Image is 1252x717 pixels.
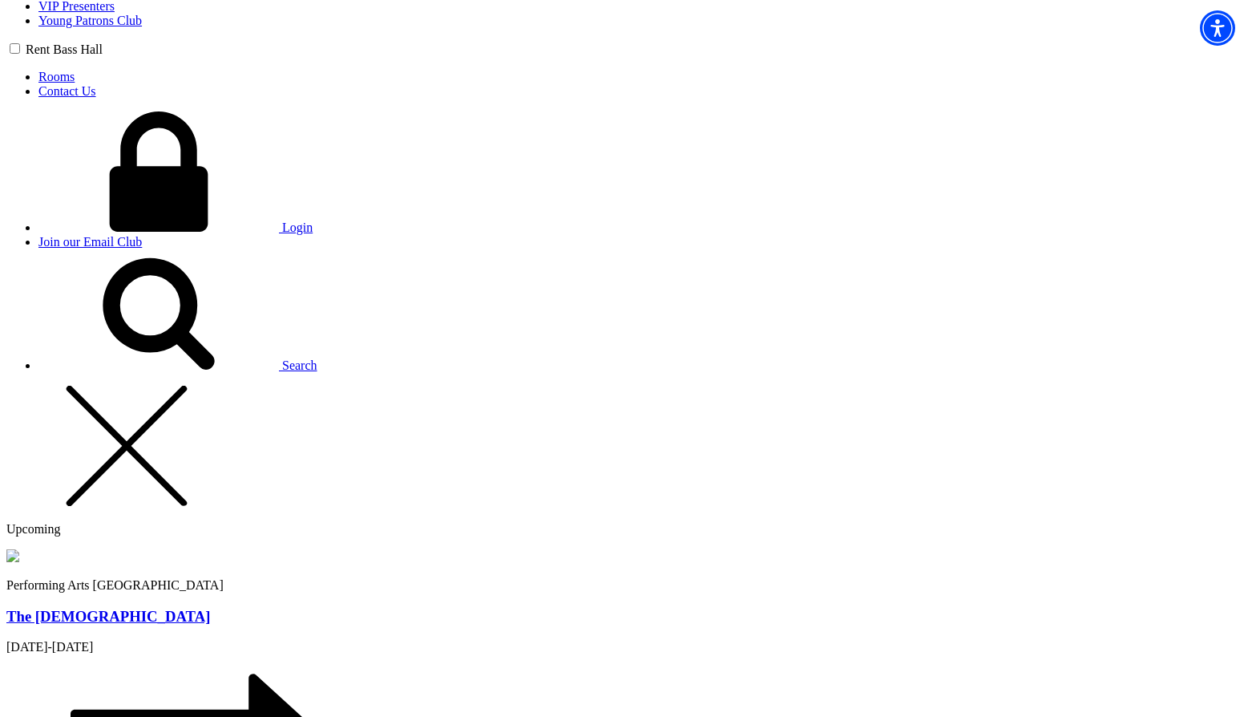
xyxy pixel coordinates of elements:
[38,14,142,27] a: Young Patrons Club
[1200,10,1235,46] div: Accessibility Menu
[282,358,317,372] span: Search
[38,221,313,234] a: Login
[38,84,96,98] a: Contact Us
[6,640,1246,654] p: [DATE]-[DATE]
[6,608,210,625] a: The [DEMOGRAPHIC_DATA]
[6,578,1246,593] p: Performing Arts [GEOGRAPHIC_DATA]
[38,358,317,372] a: Search
[38,70,75,83] a: Rooms
[26,43,103,56] label: Rent Bass Hall
[38,235,142,249] a: Join our Email Club
[6,522,1246,537] p: Upcoming
[282,221,313,234] span: Login
[6,549,19,562] img: bom-meganav-279x150.jpg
